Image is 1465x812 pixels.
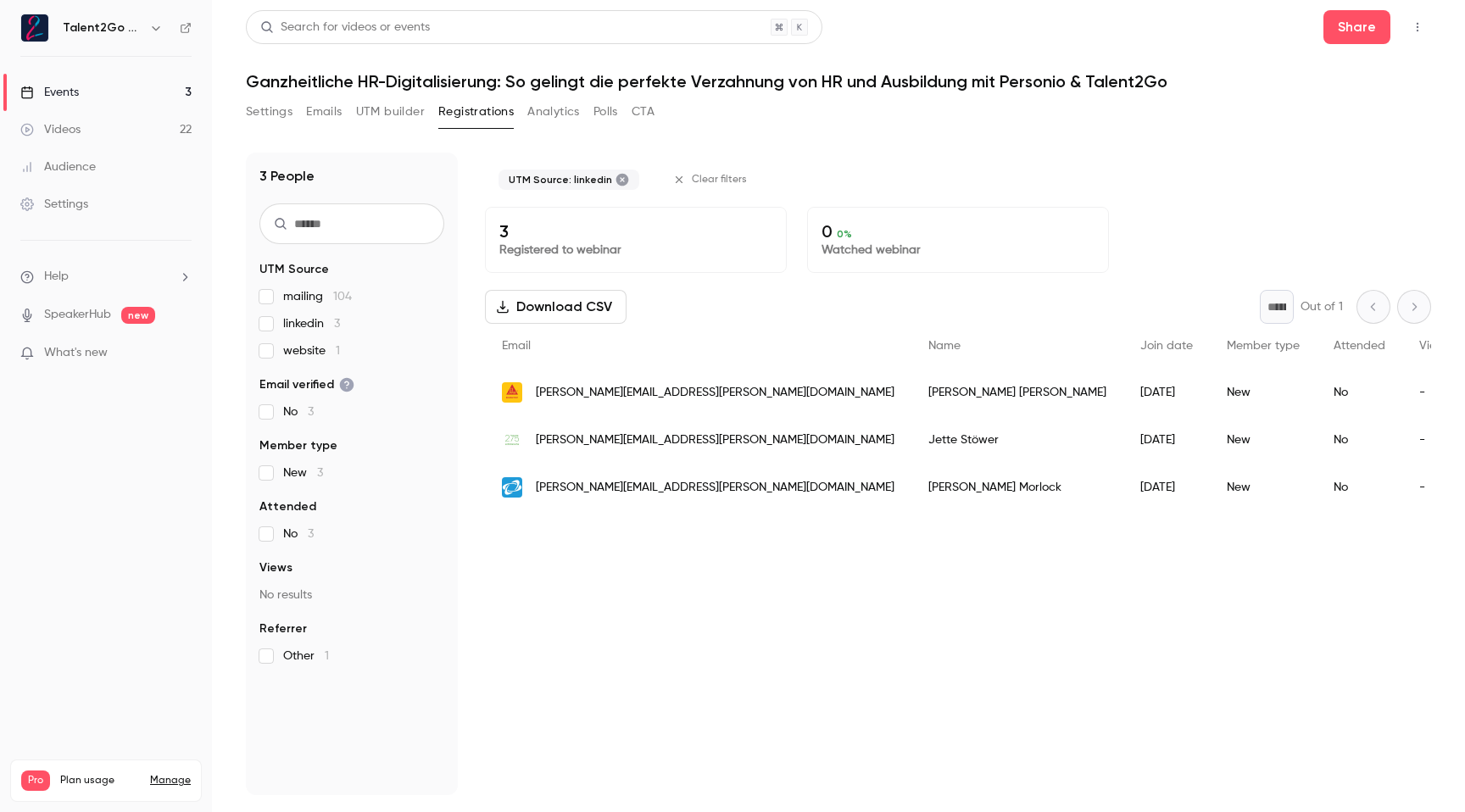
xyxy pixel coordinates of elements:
[822,242,1095,259] p: Watched webinar
[306,98,342,125] button: Emails
[1123,369,1210,416] div: [DATE]
[438,98,514,125] button: Registrations
[502,382,522,403] img: de.sika.com
[1140,340,1193,352] span: Join date
[502,430,522,450] img: schluetersche.de
[666,166,757,193] button: Clear filters
[911,464,1123,511] div: [PERSON_NAME] Morlock
[246,98,292,125] button: Settings
[1123,416,1210,464] div: [DATE]
[121,307,155,324] span: new
[536,384,894,402] span: [PERSON_NAME][EMAIL_ADDRESS][PERSON_NAME][DOMAIN_NAME]
[333,291,352,303] span: 104
[1317,416,1402,464] div: No
[527,98,580,125] button: Analytics
[536,431,894,449] span: [PERSON_NAME][EMAIL_ADDRESS][PERSON_NAME][DOMAIN_NAME]
[63,19,142,36] h6: Talent2Go GmbH
[283,342,340,359] span: website
[509,173,612,186] span: UTM Source: linkedin
[259,166,315,186] h1: 3 People
[632,98,655,125] button: CTA
[259,437,337,454] span: Member type
[150,774,191,787] a: Manage
[20,268,192,286] li: help-dropdown-opener
[1227,340,1300,352] span: Member type
[1317,369,1402,416] div: No
[283,288,352,305] span: mailing
[837,228,852,240] span: 0 %
[325,650,329,662] span: 1
[308,528,314,540] span: 3
[283,648,329,665] span: Other
[283,526,314,542] span: No
[259,376,354,393] span: Email verified
[317,467,323,479] span: 3
[1301,298,1343,315] p: Out of 1
[616,173,629,186] button: Remove "linkedin" from selected "UTM Source" filter
[1334,340,1385,352] span: Attended
[928,340,961,352] span: Name
[485,290,627,324] button: Download CSV
[911,416,1123,464] div: Jette Stöwer
[1323,10,1390,44] button: Share
[502,340,531,352] span: Email
[20,84,79,101] div: Events
[20,196,88,213] div: Settings
[44,306,111,324] a: SpeakerHub
[259,498,316,515] span: Attended
[44,344,108,362] span: What's new
[21,14,48,42] img: Talent2Go GmbH
[334,318,340,330] span: 3
[1210,369,1317,416] div: New
[20,159,96,175] div: Audience
[499,221,772,242] p: 3
[502,477,522,498] img: sonepar.de
[246,71,1431,92] h1: Ganzheitliche HR-Digitalisierung: So gelingt die perfekte Verzahnung von HR und Ausbildung mit Pe...
[259,620,307,637] span: Referrer
[822,221,1095,242] p: 0
[1123,464,1210,511] div: [DATE]
[1317,464,1402,511] div: No
[21,770,50,791] span: Pro
[283,403,314,420] span: No
[692,173,747,186] span: Clear filters
[536,479,894,497] span: [PERSON_NAME][EMAIL_ADDRESS][PERSON_NAME][DOMAIN_NAME]
[1210,464,1317,511] div: New
[1210,416,1317,464] div: New
[911,369,1123,416] div: [PERSON_NAME] [PERSON_NAME]
[1419,340,1451,352] span: Views
[60,774,140,787] span: Plan usage
[259,261,329,278] span: UTM Source
[260,19,430,36] div: Search for videos or events
[283,464,323,481] span: New
[44,268,69,286] span: Help
[308,406,314,418] span: 3
[259,587,444,603] p: No results
[259,261,444,665] section: facet-groups
[499,242,772,259] p: Registered to webinar
[283,315,340,332] span: linkedin
[356,98,425,125] button: UTM builder
[593,98,618,125] button: Polls
[259,559,292,576] span: Views
[20,121,81,138] div: Videos
[336,345,340,357] span: 1
[171,346,192,361] iframe: Noticeable Trigger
